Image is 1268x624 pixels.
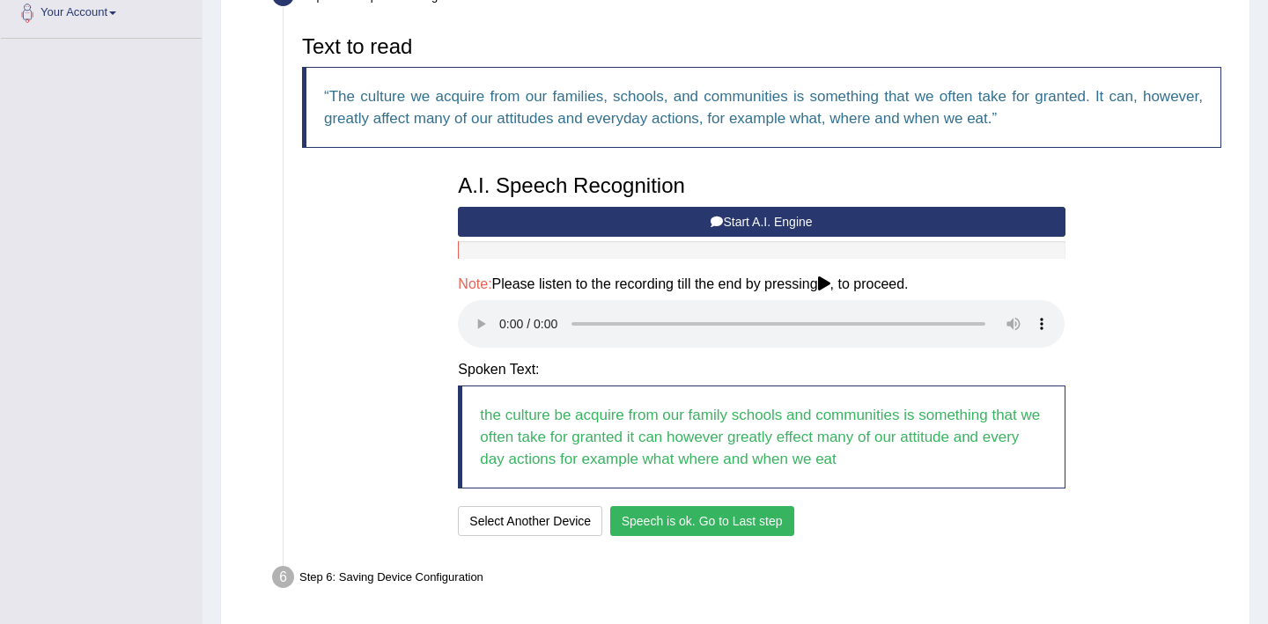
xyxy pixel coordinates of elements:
[458,385,1065,488] blockquote: the culture be acquire from our family schools and communities is something that we often take fo...
[302,35,1221,58] h3: Text to read
[264,561,1242,599] div: Step 6: Saving Device Configuration
[458,174,1065,197] h3: A.I. Speech Recognition
[458,506,602,536] button: Select Another Device
[610,506,794,536] button: Speech is ok. Go to Last step
[458,276,1065,292] h4: Please listen to the recording till the end by pressing , to proceed.
[458,207,1065,237] button: Start A.I. Engine
[458,362,1065,378] h4: Spoken Text:
[324,88,1203,127] q: The culture we acquire from our families, schools, and communities is something that we often tak...
[458,276,491,291] span: Note:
